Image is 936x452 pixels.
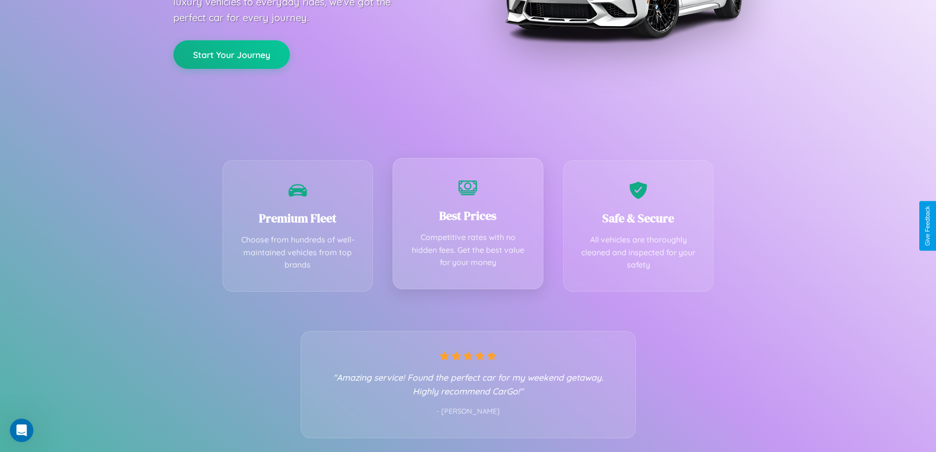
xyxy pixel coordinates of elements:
h3: Best Prices [408,208,528,224]
button: Start Your Journey [173,40,290,69]
h3: Premium Fleet [238,210,358,226]
p: Choose from hundreds of well-maintained vehicles from top brands [238,234,358,271]
p: "Amazing service! Found the perfect car for my weekend getaway. Highly recommend CarGo!" [321,370,616,398]
h3: Safe & Secure [578,210,699,226]
iframe: Intercom live chat [10,419,33,442]
div: Give Feedback [924,206,931,246]
p: All vehicles are thoroughly cleaned and inspected for your safety [578,234,699,271]
p: - [PERSON_NAME] [321,405,616,418]
p: Competitive rates with no hidden fees. Get the best value for your money [408,231,528,269]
